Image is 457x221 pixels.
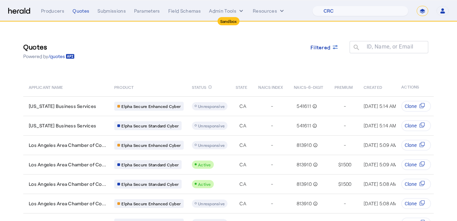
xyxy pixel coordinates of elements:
span: [US_STATE] Business Services [29,122,96,129]
span: NAICS INDEX [258,83,283,90]
span: CA [239,122,246,129]
h3: Quotes [23,42,75,52]
button: Resources dropdown menu [253,8,285,14]
span: - [344,200,346,207]
span: [DATE] 5:09 AM [364,142,397,148]
p: Powered by [23,53,75,60]
span: - [271,103,273,110]
span: Elpha Secure Enhanced Cyber [121,142,181,148]
mat-icon: search [350,44,361,52]
span: 813910 [297,181,312,188]
span: Clone [405,200,417,207]
mat-icon: info_outline [312,181,318,188]
span: $ [338,181,341,188]
span: Clone [405,142,417,149]
button: Clone [401,140,431,151]
mat-icon: info_outline [311,122,317,129]
button: Filtered [305,41,344,53]
span: 813910 [297,200,312,207]
div: Parameters [134,8,160,14]
span: [DATE] 5:08 AM [364,181,397,187]
span: - [271,161,273,168]
div: Field Schemas [168,8,201,14]
span: - [271,200,273,207]
span: 541611 [297,122,311,129]
span: Los Angeles Area Chamber of Co... [29,142,106,149]
span: [DATE] 5:09 AM [364,162,397,167]
span: STATE [236,83,247,90]
mat-icon: info_outline [312,142,318,149]
button: Clone [401,120,431,131]
span: Clone [405,122,417,129]
span: 813910 [297,142,312,149]
button: Clone [401,179,431,190]
span: [DATE] 5:14 AM [364,103,396,109]
mat-icon: info_outline [311,103,317,110]
span: Unresponsive [198,143,225,148]
span: CREATED [364,83,382,90]
span: 541611 [297,103,311,110]
span: Los Angeles Area Chamber of Co... [29,200,106,207]
span: 813910 [297,161,312,168]
span: Unresponsive [198,123,225,128]
span: Elpha Secure Standard Cyber [121,162,179,167]
span: [DATE] 5:14 AM [364,123,396,128]
span: Unresponsive [198,104,225,109]
mat-icon: info_outline [208,83,212,91]
mat-label: ID, Name, or Email [367,43,414,50]
span: $ [338,161,341,168]
button: Clone [401,101,431,112]
button: Clone [401,198,431,209]
button: internal dropdown menu [209,8,245,14]
span: Elpha Secure Enhanced Cyber [121,201,181,206]
span: Clone [405,181,417,188]
span: PREMIUM [335,83,353,90]
span: [US_STATE] Business Services [29,103,96,110]
div: Submissions [97,8,126,14]
span: Active [198,182,211,187]
span: Unresponsive [198,201,225,206]
span: CA [239,200,246,207]
img: Herald Logo [8,8,30,14]
a: /quotes [48,53,75,60]
span: CA [239,103,246,110]
div: Producers [41,8,64,14]
span: Elpha Secure Standard Cyber [121,123,179,128]
span: CA [239,161,246,168]
span: Filtered [311,44,330,51]
th: ACTIONS [396,77,434,96]
span: - [271,122,273,129]
span: PRODUCT [114,83,134,90]
span: 1500 [341,181,351,188]
button: Clone [401,159,431,170]
div: Quotes [73,8,89,14]
span: - [344,103,346,110]
span: - [271,142,273,149]
span: - [344,122,346,129]
span: [DATE] 5:08 AM [364,201,397,206]
span: Elpha Secure Enhanced Cyber [121,103,181,109]
mat-icon: info_outline [312,200,318,207]
div: Sandbox [218,17,240,25]
span: Los Angeles Area Chamber of Co... [29,181,106,188]
span: 1500 [341,161,351,168]
span: - [344,142,346,149]
span: Los Angeles Area Chamber of Co... [29,161,106,168]
mat-icon: info_outline [312,161,318,168]
span: Elpha Secure Standard Cyber [121,181,179,187]
span: CA [239,181,246,188]
span: - [271,181,273,188]
span: Clone [405,103,417,110]
span: Clone [405,161,417,168]
span: CA [239,142,246,149]
span: Active [198,162,211,167]
span: NAICS-6-DIGIT [294,83,323,90]
span: APPLICANT NAME [29,83,63,90]
span: STATUS [192,83,207,90]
